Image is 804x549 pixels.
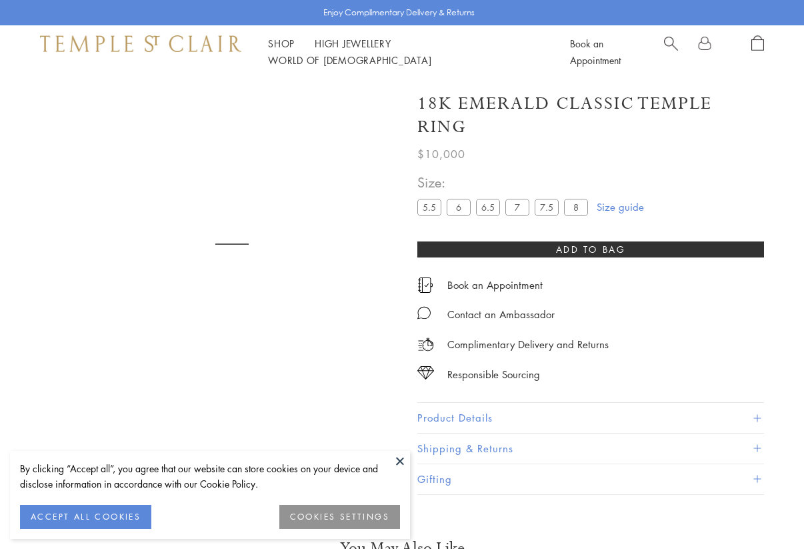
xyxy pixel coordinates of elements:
p: Enjoy Complimentary Delivery & Returns [323,6,475,19]
button: Shipping & Returns [417,434,764,464]
span: Size: [417,171,593,193]
nav: Main navigation [268,35,540,69]
div: Contact an Ambassador [447,306,555,323]
a: High JewelleryHigh Jewellery [315,37,391,50]
div: Responsible Sourcing [447,366,540,383]
label: 6 [447,199,471,215]
img: icon_delivery.svg [417,336,434,353]
a: ShopShop [268,37,295,50]
label: 7 [505,199,529,215]
label: 7.5 [535,199,559,215]
img: icon_sourcing.svg [417,366,434,380]
a: World of [DEMOGRAPHIC_DATA]World of [DEMOGRAPHIC_DATA] [268,53,431,67]
a: Open Shopping Bag [751,35,764,69]
div: By clicking “Accept all”, you agree that our website can store cookies on your device and disclos... [20,461,400,492]
button: Add to bag [417,241,764,257]
img: MessageIcon-01_2.svg [417,306,431,320]
button: COOKIES SETTINGS [279,505,400,529]
a: Book an Appointment [570,37,621,67]
button: Gifting [417,464,764,494]
a: Search [664,35,678,69]
button: ACCEPT ALL COOKIES [20,505,151,529]
button: Product Details [417,403,764,433]
h1: 18K Emerald Classic Temple Ring [417,92,764,139]
p: Complimentary Delivery and Returns [447,336,609,353]
label: 5.5 [417,199,441,215]
img: icon_appointment.svg [417,278,433,293]
img: Temple St. Clair [40,35,241,51]
span: $10,000 [417,145,465,163]
label: 8 [564,199,588,215]
span: Add to bag [556,242,626,257]
a: Book an Appointment [447,278,543,292]
label: 6.5 [476,199,500,215]
a: Size guide [597,200,644,213]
